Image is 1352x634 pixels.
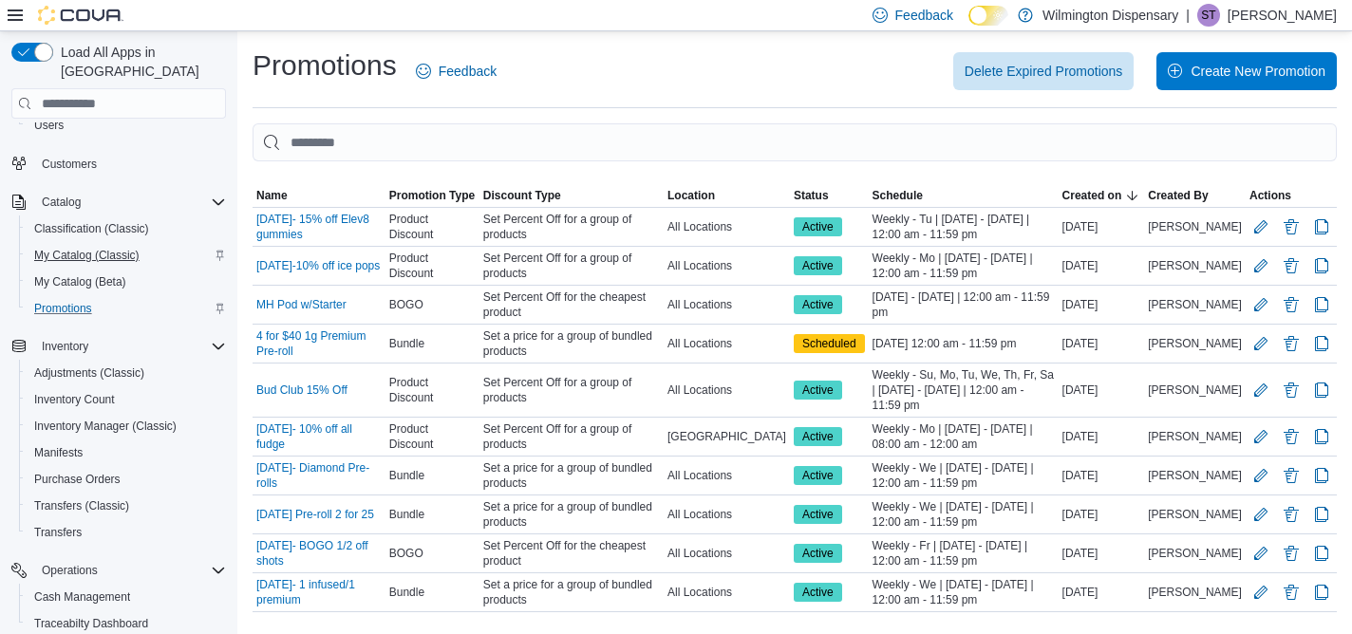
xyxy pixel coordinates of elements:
span: Active [794,256,842,275]
button: Discount Type [479,184,664,207]
p: Wilmington Dispensary [1042,4,1178,27]
span: Inventory [34,335,226,358]
span: Users [27,114,226,137]
a: Customers [34,153,104,176]
a: Cash Management [27,586,138,608]
button: Edit Promotion [1249,464,1272,487]
button: Delete Promotion [1280,425,1303,448]
a: Classification (Classic) [27,217,157,240]
span: Actions [1249,188,1291,203]
p: [PERSON_NAME] [1228,4,1337,27]
span: Classification (Classic) [27,217,226,240]
span: [DATE] - [DATE] | 12:00 am - 11:59 pm [873,289,1055,320]
span: [PERSON_NAME] [1148,297,1242,312]
button: Edit Promotion [1249,215,1272,238]
span: Transfers [27,521,226,544]
div: Set a price for a group of bundled products [479,457,664,494]
span: Manifests [27,441,226,464]
button: Location [664,184,790,207]
a: 4 for $40 1g Premium Pre-roll [256,328,382,359]
button: Clone Promotion [1310,215,1333,238]
a: Adjustments (Classic) [27,362,152,384]
span: All Locations [667,297,732,312]
span: [PERSON_NAME] [1148,585,1242,600]
button: Delete Promotion [1280,581,1303,604]
span: Active [794,466,842,485]
span: Active [802,218,834,235]
button: Clone Promotion [1310,425,1333,448]
span: All Locations [667,258,732,273]
span: Weekly - Fr | [DATE] - [DATE] | 12:00 am - 11:59 pm [873,538,1055,569]
span: All Locations [667,507,732,522]
span: Bundle [389,336,424,351]
span: Weekly - Tu | [DATE] - [DATE] | 12:00 am - 11:59 pm [873,212,1055,242]
span: [PERSON_NAME] [1148,546,1242,561]
button: Clone Promotion [1310,464,1333,487]
span: Scheduled [802,335,856,352]
span: [PERSON_NAME] [1148,336,1242,351]
a: Manifests [27,441,90,464]
div: Set a price for a group of bundled products [479,495,664,533]
input: This is a search bar. As you type, the results lower in the page will automatically filter. [253,123,1337,161]
button: Users [19,112,234,139]
a: Users [27,114,71,137]
div: [DATE] [1059,254,1145,277]
div: Set a price for a group of bundled products [479,325,664,363]
a: [DATE]-10% off ice pops [256,258,380,273]
a: [DATE]- 15% off Elev8 gummies [256,212,382,242]
button: Clone Promotion [1310,254,1333,277]
span: Active [802,296,834,313]
span: All Locations [667,336,732,351]
span: Weekly - Mo | [DATE] - [DATE] | 12:00 am - 11:59 pm [873,251,1055,281]
button: Delete Promotion [1280,542,1303,565]
span: Created By [1148,188,1208,203]
a: Inventory Manager (Classic) [27,415,184,438]
span: All Locations [667,382,732,398]
h1: Promotions [253,47,397,84]
button: Created on [1059,184,1145,207]
span: Active [802,584,834,601]
span: Users [34,118,64,133]
button: Delete Promotion [1280,293,1303,316]
button: Operations [4,557,234,584]
span: Active [794,295,842,314]
span: Load All Apps in [GEOGRAPHIC_DATA] [53,43,226,81]
button: Transfers (Classic) [19,493,234,519]
button: Clone Promotion [1310,542,1333,565]
span: Adjustments (Classic) [34,365,144,381]
div: Set Percent Off for a group of products [479,418,664,456]
span: Active [802,545,834,562]
button: Manifests [19,439,234,466]
button: Clone Promotion [1310,293,1333,316]
button: Clone Promotion [1310,332,1333,355]
a: Feedback [408,52,504,90]
button: Name [253,184,385,207]
a: Bud Club 15% Off [256,382,347,398]
span: All Locations [667,219,732,234]
span: Bundle [389,585,424,600]
span: Active [794,583,842,602]
span: Active [794,505,842,524]
span: Inventory Count [34,392,115,407]
span: Active [794,381,842,400]
button: Delete Promotion [1280,332,1303,355]
span: Classification (Classic) [34,221,149,236]
button: Edit Promotion [1249,581,1272,604]
span: Weekly - We | [DATE] - [DATE] | 12:00 am - 11:59 pm [873,577,1055,607]
button: Schedule [869,184,1059,207]
button: Delete Promotion [1280,215,1303,238]
span: BOGO [389,297,423,312]
button: Inventory [34,335,96,358]
span: [PERSON_NAME] [1148,429,1242,444]
span: Active [802,257,834,274]
span: Cash Management [27,586,226,608]
span: Customers [42,157,97,172]
button: Delete Expired Promotions [953,52,1135,90]
span: Operations [34,559,226,582]
span: Active [794,544,842,563]
a: My Catalog (Beta) [27,270,134,293]
span: My Catalog (Classic) [27,244,226,267]
button: Transfers [19,519,234,546]
button: Edit Promotion [1249,332,1272,355]
button: Inventory Manager (Classic) [19,413,234,439]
